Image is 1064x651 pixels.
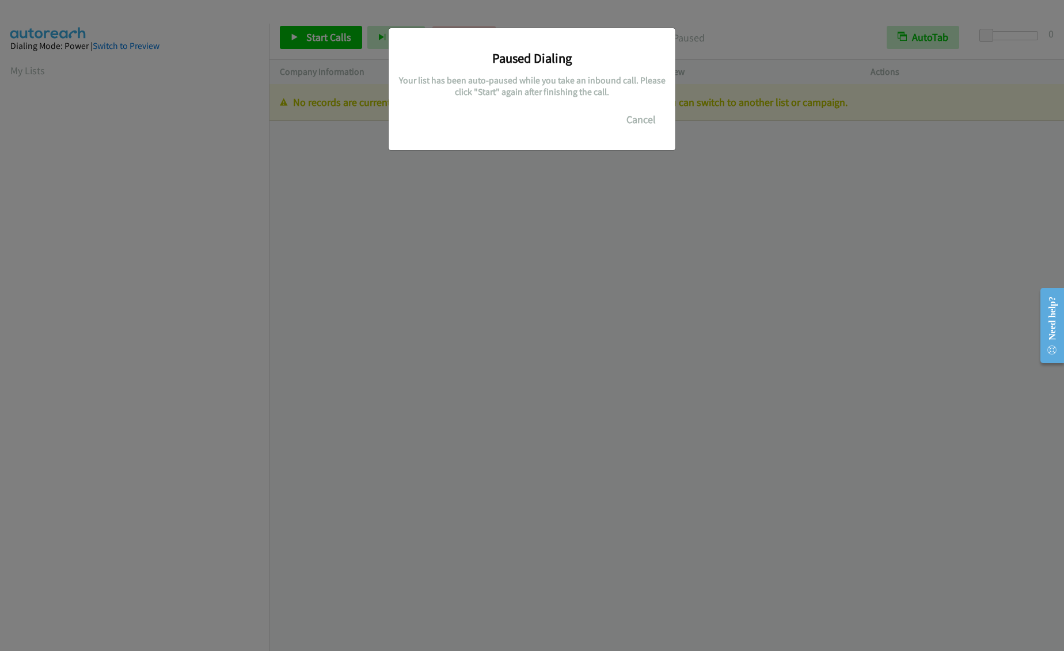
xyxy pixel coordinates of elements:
[1031,280,1064,371] iframe: Resource Center
[397,75,667,97] h5: Your list has been auto-paused while you take an inbound call. Please click "Start" again after f...
[615,108,667,131] button: Cancel
[397,50,667,66] h3: Paused Dialing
